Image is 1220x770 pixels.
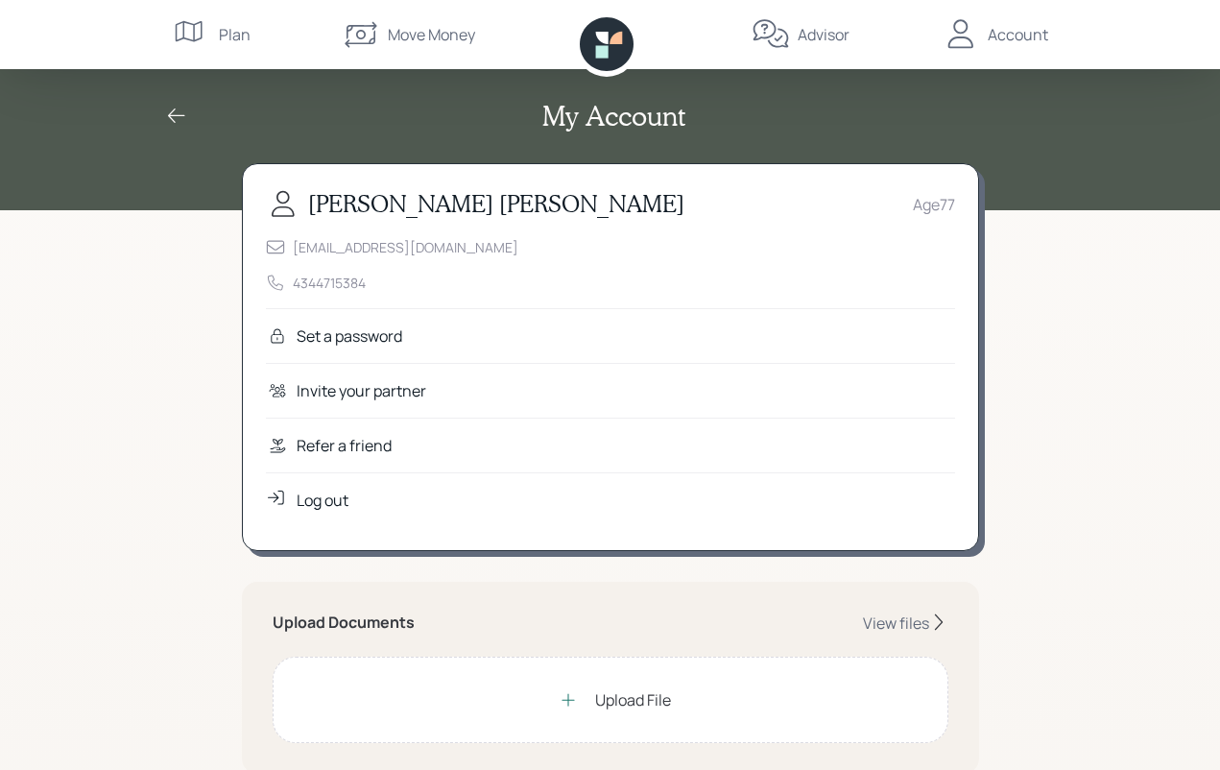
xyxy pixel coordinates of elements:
h2: My Account [542,100,685,132]
div: Age 77 [913,193,955,216]
div: 4344715384 [293,273,366,293]
div: Invite your partner [297,379,426,402]
div: Set a password [297,325,402,348]
div: Move Money [388,23,475,46]
div: Advisor [798,23,849,46]
div: Refer a friend [297,434,392,457]
div: [EMAIL_ADDRESS][DOMAIN_NAME] [293,237,518,257]
h5: Upload Documents [273,614,415,632]
div: Account [988,23,1048,46]
div: View files [863,613,929,634]
h3: [PERSON_NAME] [PERSON_NAME] [308,190,684,218]
div: Upload File [595,688,671,711]
div: Plan [219,23,251,46]
div: Log out [297,489,348,512]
